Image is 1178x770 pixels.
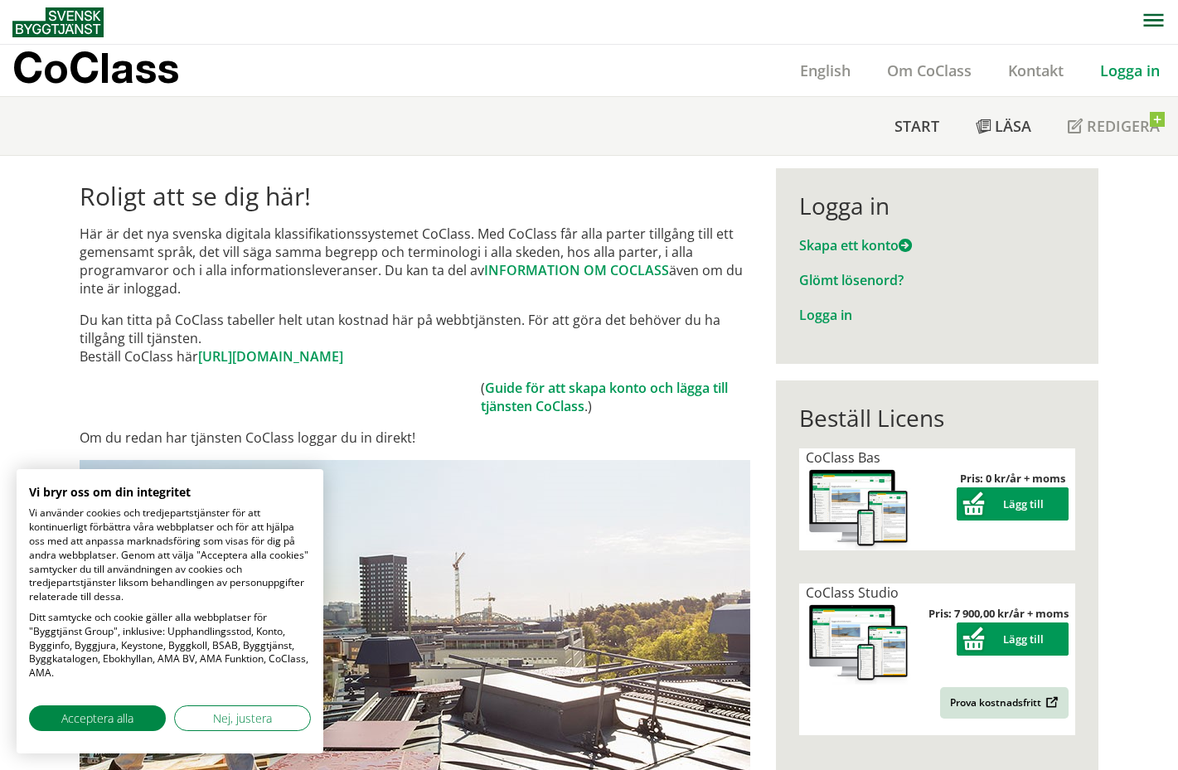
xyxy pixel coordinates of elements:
[198,347,343,366] a: [URL][DOMAIN_NAME]
[799,191,1075,220] div: Logga in
[12,45,215,96] a: CoClass
[481,379,728,415] a: Guide för att skapa konto och lägga till tjänsten CoClass
[960,471,1065,486] strong: Pris: 0 kr/år + moms
[957,487,1069,521] button: Lägg till
[1043,696,1059,709] img: Outbound.png
[29,705,166,731] button: Acceptera alla cookies
[799,306,852,324] a: Logga in
[806,584,899,602] span: CoClass Studio
[894,116,939,136] span: Start
[80,182,750,211] h1: Roligt att se dig här!
[799,404,1075,432] div: Beställ Licens
[928,606,1069,621] strong: Pris: 7 900,00 kr/år + moms
[80,429,750,447] p: Om du redan har tjänsten CoClass loggar du in direkt!
[174,705,311,731] button: Justera cookie preferenser
[940,687,1069,719] a: Prova kostnadsfritt
[1082,61,1178,80] a: Logga in
[957,632,1069,647] a: Lägg till
[799,271,904,289] a: Glömt lösenord?
[957,496,1069,511] a: Lägg till
[799,236,912,254] a: Skapa ett konto
[957,97,1050,155] a: Läsa
[806,467,912,550] img: coclass-license.jpg
[782,61,869,80] a: English
[80,311,750,366] p: Du kan titta på CoClass tabeller helt utan kostnad här på webbtjänsten. För att göra det behöver ...
[29,485,311,500] h2: Vi bryr oss om din integritet
[29,611,311,680] p: Ditt samtycke och cookie gäller alla webbplatser för "Byggtjänst Group", inklusive: Upphandlingss...
[876,97,957,155] a: Start
[29,506,311,604] p: Vi använder cookies och tredjepartstjänster för att kontinuerligt förbättra våra webbplatser och ...
[806,448,880,467] span: CoClass Bas
[213,709,272,727] span: Nej, justera
[990,61,1082,80] a: Kontakt
[806,602,912,685] img: coclass-license.jpg
[957,622,1069,656] button: Lägg till
[481,379,750,415] td: ( .)
[484,261,669,279] a: INFORMATION OM COCLASS
[869,61,990,80] a: Om CoClass
[12,58,179,77] p: CoClass
[995,116,1031,136] span: Läsa
[61,709,133,727] span: Acceptera alla
[80,225,750,298] p: Här är det nya svenska digitala klassifikationssystemet CoClass. Med CoClass får alla parter till...
[12,7,104,37] img: Svensk Byggtjänst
